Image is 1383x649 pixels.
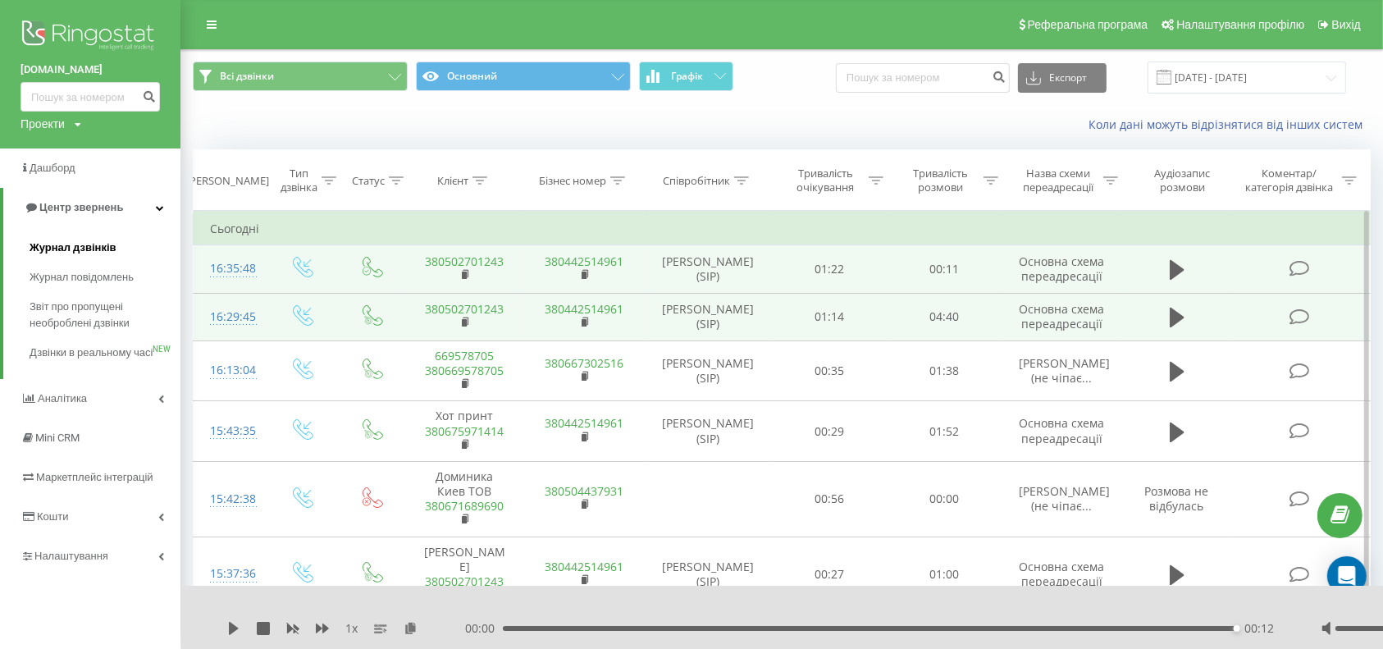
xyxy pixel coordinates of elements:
a: 380502701243 [425,574,504,589]
span: Кошти [37,510,68,523]
div: 16:35:48 [210,253,250,285]
td: 01:14 [773,293,888,340]
td: Доминика Киев ТОВ [404,461,524,537]
td: 00:35 [773,340,888,401]
a: 380669578705 [425,363,504,378]
div: 16:29:45 [210,301,250,333]
td: Основна схема переадресації [1002,401,1122,462]
td: 04:40 [888,293,1002,340]
div: Коментар/категорія дзвінка [1242,167,1338,194]
td: 01:38 [888,340,1002,401]
span: Дашборд [30,162,75,174]
a: 380442514961 [545,559,623,574]
a: 380442514961 [545,301,623,317]
span: Налаштування профілю [1176,18,1304,31]
td: 00:56 [773,461,888,537]
div: 16:13:04 [210,354,250,386]
span: Аналiтика [38,392,87,404]
td: [PERSON_NAME] (SIP) [644,293,773,340]
button: Основний [416,62,631,91]
td: Основна схема переадресації [1002,537,1122,612]
span: Налаштування [34,550,108,562]
span: [PERSON_NAME] (не чіпає... [1019,355,1111,386]
span: Журнал повідомлень [30,269,134,286]
span: Реферальна програма [1028,18,1148,31]
span: Розмова не відбулась [1145,483,1209,514]
td: 00:29 [773,401,888,462]
span: Всі дзвінки [220,70,274,83]
span: Центр звернень [39,201,123,213]
span: 00:12 [1245,620,1275,637]
div: Співробітник [663,174,730,188]
a: 380442514961 [545,415,623,431]
a: Журнал дзвінків [30,233,180,263]
div: Open Intercom Messenger [1327,556,1367,596]
img: Ringostat logo [21,16,160,57]
span: 1 x [345,620,358,637]
div: 15:43:35 [210,415,250,447]
td: Хот принт [404,401,524,462]
button: Всі дзвінки [193,62,408,91]
a: Журнал повідомлень [30,263,180,292]
span: Звіт про пропущені необроблені дзвінки [30,299,172,331]
span: Маркетплейс інтеграцій [36,471,153,483]
div: 15:37:36 [210,558,250,590]
td: 00:27 [773,537,888,612]
button: Графік [639,62,733,91]
a: 380502701243 [425,254,504,269]
td: Основна схема переадресації [1002,293,1122,340]
div: Тип дзвінка [281,167,317,194]
span: Mini CRM [35,432,80,444]
a: Коли дані можуть відрізнятися вiд інших систем [1089,117,1371,132]
td: 01:22 [773,245,888,293]
div: Тривалість очікування [787,167,865,194]
td: [PERSON_NAME] (SIP) [644,401,773,462]
div: Аудіозапис розмови [1137,167,1229,194]
div: Тривалість розмови [902,167,979,194]
span: Журнал дзвінків [30,240,116,256]
td: Основна схема переадресації [1002,245,1122,293]
a: 380442514961 [545,254,623,269]
div: Accessibility label [1234,625,1240,632]
div: Статус [352,174,385,188]
div: 15:42:38 [210,483,250,515]
a: [DOMAIN_NAME] [21,62,160,78]
td: [PERSON_NAME] (SIP) [644,340,773,401]
div: [PERSON_NAME] [187,174,270,188]
td: 01:52 [888,401,1002,462]
input: Пошук за номером [836,63,1010,93]
td: 00:11 [888,245,1002,293]
span: Вихід [1332,18,1361,31]
a: 669578705 [435,348,494,363]
button: Експорт [1018,63,1107,93]
div: Бізнес номер [539,174,606,188]
div: Назва схеми переадресації [1017,167,1099,194]
td: [PERSON_NAME] (SIP) [644,537,773,612]
td: [PERSON_NAME] [404,537,524,612]
td: 00:00 [888,461,1002,537]
td: 01:00 [888,537,1002,612]
a: Звіт про пропущені необроблені дзвінки [30,292,180,338]
div: Проекти [21,116,65,132]
input: Пошук за номером [21,82,160,112]
td: Сьогодні [194,213,1371,245]
div: Клієнт [437,174,468,188]
span: 00:00 [465,620,503,637]
span: Дзвінки в реальному часі [30,345,153,361]
a: 380667302516 [545,355,623,371]
a: 380502701243 [425,301,504,317]
a: Дзвінки в реальному часіNEW [30,338,180,368]
span: Графік [671,71,703,82]
td: [PERSON_NAME] (SIP) [644,245,773,293]
a: Центр звернень [3,188,180,227]
a: 380675971414 [425,423,504,439]
a: 380671689690 [425,498,504,514]
span: [PERSON_NAME] (не чіпає... [1019,483,1111,514]
a: 380504437931 [545,483,623,499]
